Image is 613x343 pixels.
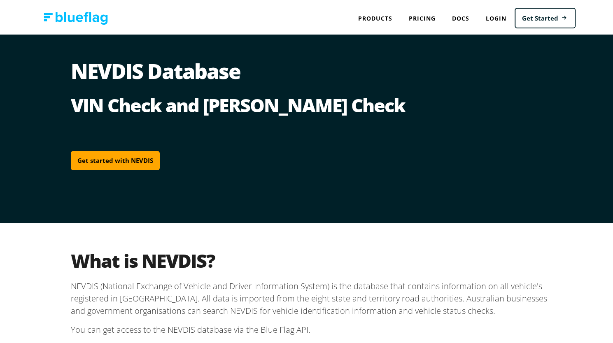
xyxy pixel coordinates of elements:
h2: VIN Check and [PERSON_NAME] Check [71,92,548,115]
a: Login to Blue Flag application [478,8,515,25]
a: Get started with NEVDIS [71,149,160,169]
a: Get Started [515,6,576,27]
h2: What is NEVDIS? [71,248,548,270]
p: You can get access to the NEVDIS database via the Blue Flag API. [71,315,548,341]
div: Products [350,8,401,25]
p: NEVDIS (National Exchange of Vehicle and Driver Information System) is the database that contains... [71,278,548,315]
a: Pricing [401,8,444,25]
img: Blue Flag logo [44,10,108,23]
a: Docs [444,8,478,25]
h1: NEVDIS Database [71,59,548,92]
